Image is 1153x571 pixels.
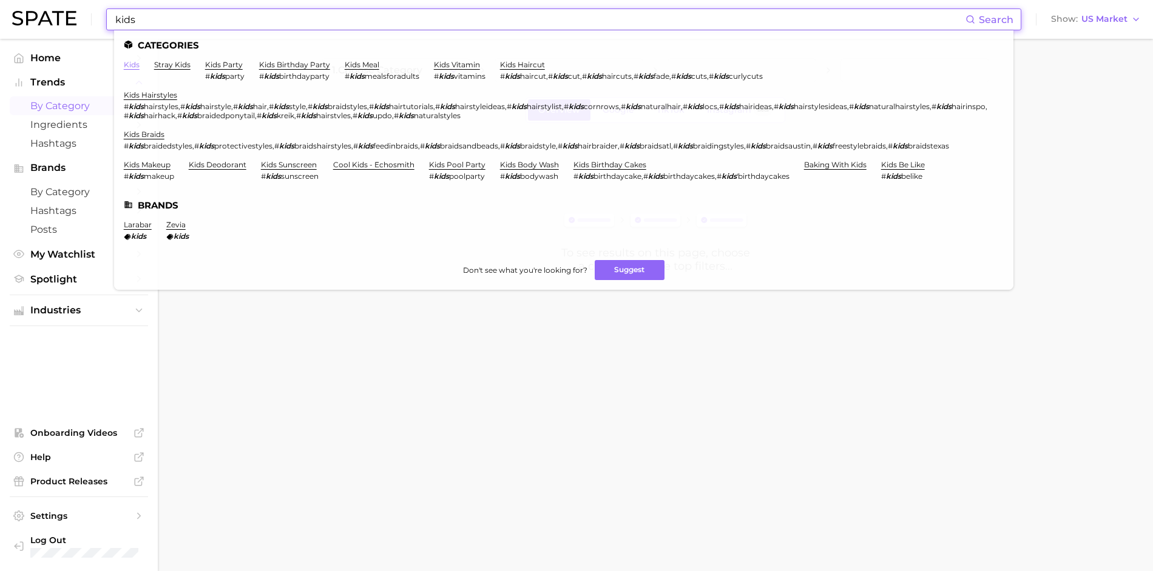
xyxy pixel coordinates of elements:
[979,14,1013,25] span: Search
[262,111,277,120] em: kids
[563,141,578,150] em: kids
[602,72,632,81] span: haircuts
[505,172,520,181] em: kids
[30,138,127,149] span: Hashtags
[289,102,306,111] span: style
[10,448,148,466] a: Help
[124,200,1004,210] li: Brands
[373,141,418,150] span: feedinbraids
[30,224,127,235] span: Posts
[30,476,127,487] span: Product Releases
[357,111,373,120] em: kids
[124,141,129,150] span: #
[751,141,766,150] em: kids
[259,72,264,81] span: #
[238,102,253,111] em: kids
[129,111,144,120] em: kids
[500,72,505,81] span: #
[10,507,148,525] a: Settings
[264,72,279,81] em: kids
[774,102,779,111] span: #
[641,102,681,111] span: naturalhair
[294,141,351,150] span: braidshairstyles
[308,102,313,111] span: #
[10,424,148,442] a: Onboarding Videos
[253,102,267,111] span: hair
[144,102,178,111] span: hairstyles
[520,72,546,81] span: haircut
[849,102,854,111] span: #
[399,111,414,120] em: kids
[144,172,174,181] span: makeup
[573,160,646,169] a: kids birthday cakes
[869,102,930,111] span: naturalhairstyles
[568,72,580,81] span: cut
[817,141,833,150] em: kids
[374,102,389,111] em: kids
[463,265,587,275] span: Don't see what you're looking for?
[10,48,148,67] a: Home
[189,160,246,169] a: kids deodorant
[358,141,373,150] em: kids
[180,102,185,111] span: #
[225,72,245,81] span: party
[439,72,454,81] em: kids
[558,141,563,150] span: #
[277,111,294,120] span: kreik
[30,52,127,64] span: Home
[440,141,498,150] span: braidsandbeads
[500,72,763,81] div: , , , , ,
[197,111,255,120] span: braidedponytail
[881,160,925,169] a: kids be like
[269,102,274,111] span: #
[10,245,148,264] a: My Watchlist
[166,220,186,229] a: zevia
[124,102,989,120] div: , , , , , , , , , , , , , , , , , , , ,
[624,141,640,150] em: kids
[154,60,191,69] a: stray kids
[678,141,693,150] em: kids
[739,102,772,111] span: hairideas
[746,141,751,150] span: #
[353,141,358,150] span: #
[901,172,922,181] span: belike
[185,102,200,111] em: kids
[564,102,569,111] span: #
[373,111,392,120] span: updo
[30,119,127,130] span: Ingredients
[691,72,707,81] span: cuts
[182,111,197,120] em: kids
[673,141,678,150] span: #
[10,270,148,289] a: Spotlight
[301,111,316,120] em: kids
[199,141,214,150] em: kids
[724,102,739,111] em: kids
[261,172,266,181] span: #
[584,102,619,111] span: cornrows
[717,172,722,181] span: #
[643,172,648,181] span: #
[10,159,148,177] button: Brands
[30,273,127,285] span: Spotlight
[434,172,449,181] em: kids
[500,141,505,150] span: #
[582,72,587,81] span: #
[30,77,127,88] span: Trends
[595,260,664,280] button: Suggest
[573,172,578,181] span: #
[10,201,148,220] a: Hashtags
[281,172,319,181] span: sunscreen
[214,141,272,150] span: protectivestyles
[671,72,676,81] span: #
[813,141,817,150] span: #
[676,72,691,81] em: kids
[709,72,714,81] span: #
[129,102,144,111] em: kids
[233,102,238,111] span: #
[274,141,279,150] span: #
[505,141,520,150] em: kids
[1081,16,1128,22] span: US Market
[124,220,152,229] a: larabar
[886,172,901,181] em: kids
[434,60,480,69] a: kids vitamin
